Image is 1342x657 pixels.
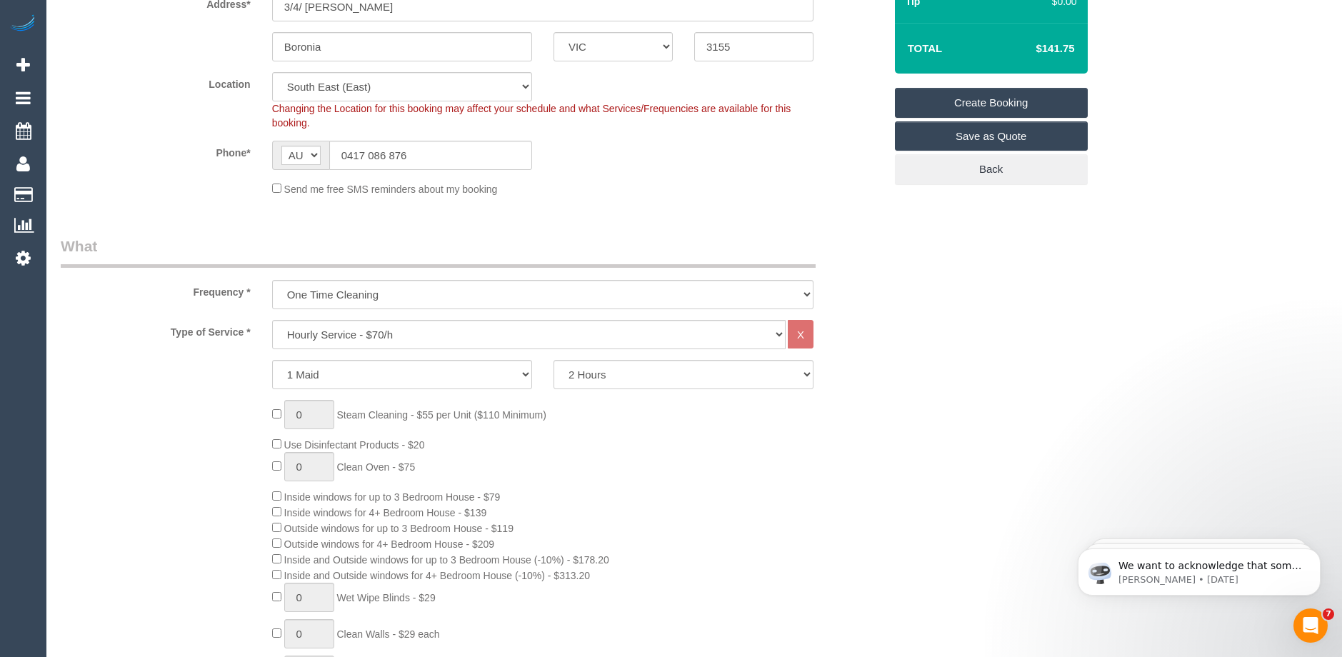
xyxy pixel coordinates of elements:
p: Message from Ellie, sent 2w ago [62,55,246,68]
strong: Total [908,42,943,54]
a: Create Booking [895,88,1088,118]
span: Changing the Location for this booking may affect your schedule and what Services/Frequencies are... [272,103,791,129]
span: We want to acknowledge that some users may be experiencing lag or slower performance in our softw... [62,41,246,237]
span: 7 [1323,608,1334,620]
input: Phone* [329,141,532,170]
label: Frequency * [50,280,261,299]
label: Location [50,72,261,91]
span: Send me free SMS reminders about my booking [284,184,498,195]
input: Suburb* [272,32,532,61]
label: Phone* [50,141,261,160]
span: Clean Oven - $75 [336,461,415,473]
legend: What [61,236,816,268]
h4: $141.75 [993,43,1074,55]
span: Inside windows for 4+ Bedroom House - $139 [284,507,487,518]
span: Outside windows for 4+ Bedroom House - $209 [284,538,495,550]
span: Inside and Outside windows for 4+ Bedroom House (-10%) - $313.20 [284,570,590,581]
span: Wet Wipe Blinds - $29 [336,592,435,603]
span: Inside windows for up to 3 Bedroom House - $79 [284,491,501,503]
input: Post Code* [694,32,813,61]
span: Clean Walls - $29 each [336,628,439,640]
span: Outside windows for up to 3 Bedroom House - $119 [284,523,514,534]
a: Back [895,154,1088,184]
span: Inside and Outside windows for up to 3 Bedroom House (-10%) - $178.20 [284,554,609,566]
label: Type of Service * [50,320,261,339]
iframe: Intercom notifications message [1056,518,1342,618]
img: Automaid Logo [9,14,37,34]
span: Use Disinfectant Products - $20 [284,439,425,451]
iframe: Intercom live chat [1293,608,1328,643]
span: Steam Cleaning - $55 per Unit ($110 Minimum) [336,409,546,421]
a: Save as Quote [895,121,1088,151]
